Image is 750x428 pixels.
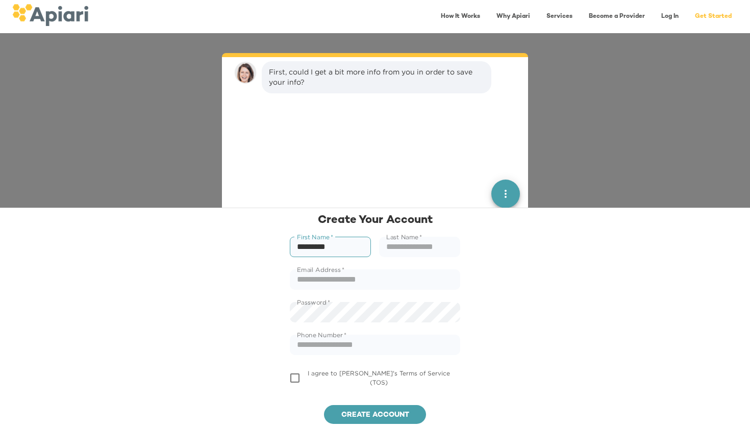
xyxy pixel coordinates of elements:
[435,6,486,27] a: How It Works
[12,4,88,26] img: logo
[290,212,460,228] div: Create Your Account
[491,180,520,208] button: quick menu
[490,6,536,27] a: Why Apiari
[689,6,738,27] a: Get Started
[655,6,685,27] a: Log In
[269,67,484,87] div: First, could I get a bit more info from you in order to save your info?
[540,6,579,27] a: Services
[332,409,418,422] span: Create account
[234,61,257,84] img: amy.37686e0395c82528988e.png
[370,370,450,386] a: Terms of Service (TOS)
[583,6,651,27] a: Become a Provider
[308,370,450,386] span: I agree to [PERSON_NAME]'s
[324,405,426,424] button: Create account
